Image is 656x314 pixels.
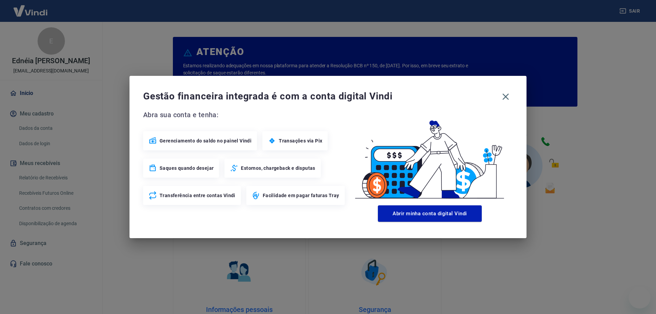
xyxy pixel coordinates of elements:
[378,205,482,222] button: Abrir minha conta digital Vindi
[143,90,498,103] span: Gestão financeira integrada é com a conta digital Vindi
[143,109,347,120] span: Abra sua conta e tenha:
[263,192,339,199] span: Facilidade em pagar faturas Tray
[241,165,315,172] span: Estornos, chargeback e disputas
[347,109,513,203] img: Good Billing
[160,192,235,199] span: Transferência entre contas Vindi
[629,287,651,309] iframe: Botão para abrir a janela de mensagens
[160,165,214,172] span: Saques quando desejar
[279,137,322,144] span: Transações via Pix
[160,137,251,144] span: Gerenciamento do saldo no painel Vindi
